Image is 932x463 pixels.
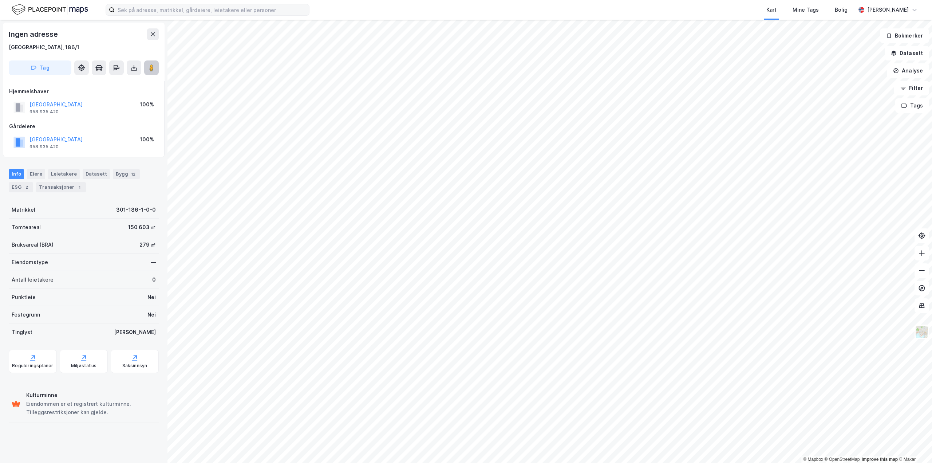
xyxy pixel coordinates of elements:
[12,3,88,16] img: logo.f888ab2527a4732fd821a326f86c7f29.svg
[867,5,909,14] div: [PERSON_NAME]
[12,240,54,249] div: Bruksareal (BRA)
[9,28,59,40] div: Ingen adresse
[26,391,156,400] div: Kulturminne
[147,293,156,302] div: Nei
[76,184,83,191] div: 1
[835,5,848,14] div: Bolig
[896,428,932,463] div: Kontrollprogram for chat
[9,60,71,75] button: Tag
[36,182,86,192] div: Transaksjoner
[887,63,929,78] button: Analyse
[113,169,140,179] div: Bygg
[26,400,156,417] div: Eiendommen er et registrert kulturminne. Tilleggsrestriksjoner kan gjelde.
[9,87,158,96] div: Hjemmelshaver
[122,363,147,369] div: Saksinnsyn
[915,325,929,339] img: Z
[12,293,36,302] div: Punktleie
[128,223,156,232] div: 150 603 ㎡
[151,258,156,267] div: —
[896,428,932,463] iframe: Chat Widget
[9,43,79,52] div: [GEOGRAPHIC_DATA], 186/1
[12,205,35,214] div: Matrikkel
[147,310,156,319] div: Nei
[9,169,24,179] div: Info
[895,98,929,113] button: Tags
[894,81,929,95] button: Filter
[12,223,41,232] div: Tomteareal
[139,240,156,249] div: 279 ㎡
[116,205,156,214] div: 301-186-1-0-0
[114,328,156,337] div: [PERSON_NAME]
[71,363,96,369] div: Miljøstatus
[12,328,32,337] div: Tinglyst
[885,46,929,60] button: Datasett
[12,275,54,284] div: Antall leietakere
[140,135,154,144] div: 100%
[48,169,80,179] div: Leietakere
[12,258,48,267] div: Eiendomstype
[793,5,819,14] div: Mine Tags
[140,100,154,109] div: 100%
[880,28,929,43] button: Bokmerker
[803,457,823,462] a: Mapbox
[9,182,33,192] div: ESG
[9,122,158,131] div: Gårdeiere
[27,169,45,179] div: Eiere
[130,170,137,178] div: 12
[29,109,59,115] div: 958 935 420
[766,5,777,14] div: Kart
[29,144,59,150] div: 958 935 420
[152,275,156,284] div: 0
[23,184,30,191] div: 2
[115,4,309,15] input: Søk på adresse, matrikkel, gårdeiere, leietakere eller personer
[825,457,860,462] a: OpenStreetMap
[83,169,110,179] div: Datasett
[862,457,898,462] a: Improve this map
[12,363,53,369] div: Reguleringsplaner
[12,310,40,319] div: Festegrunn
